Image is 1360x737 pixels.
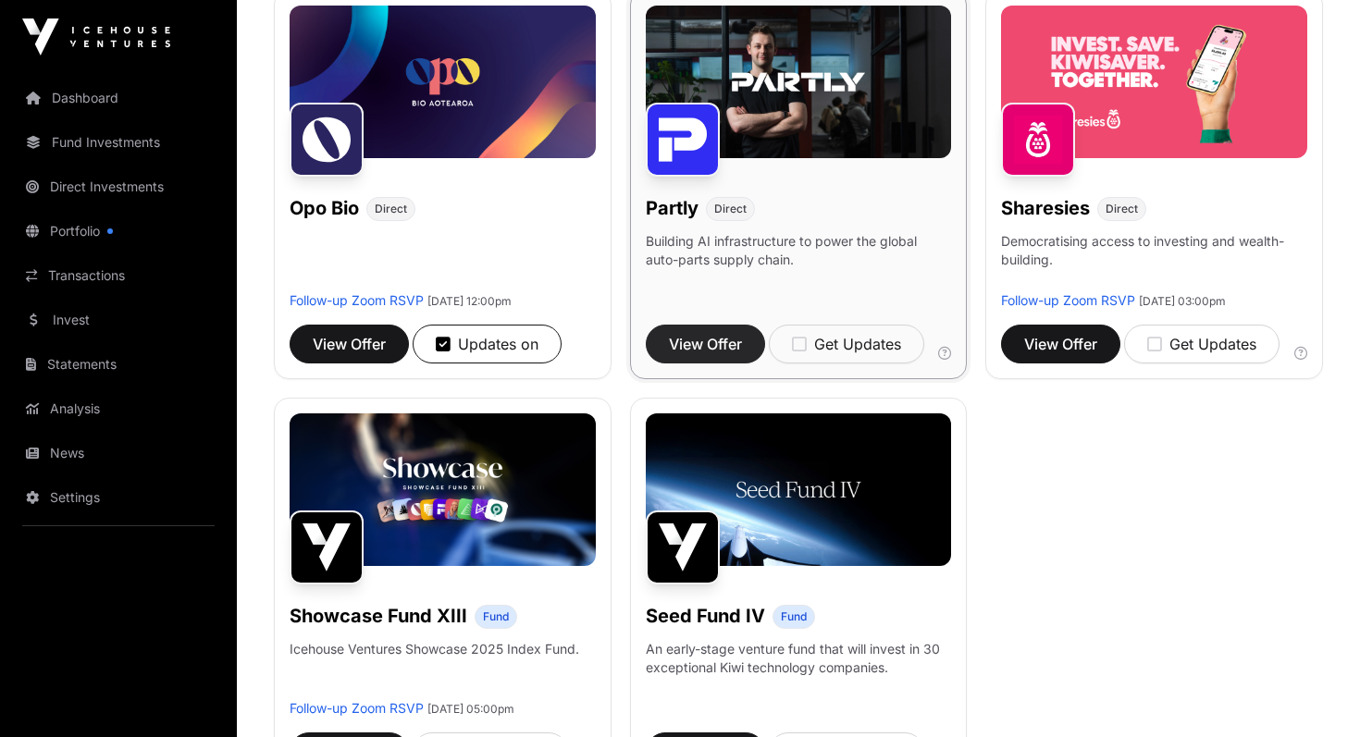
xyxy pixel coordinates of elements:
[1124,325,1280,363] button: Get Updates
[646,195,699,221] h1: Partly
[313,333,386,355] span: View Offer
[15,166,222,207] a: Direct Investments
[290,640,579,658] p: Icehouse Ventures Showcase 2025 Index Fund.
[290,103,364,177] img: Opo Bio
[290,292,424,308] a: Follow-up Zoom RSVP
[290,325,409,363] button: View Offer
[714,202,747,216] span: Direct
[427,294,512,308] span: [DATE] 12:00pm
[1001,103,1075,177] img: Sharesies
[15,255,222,296] a: Transactions
[1001,292,1135,308] a: Follow-up Zoom RSVP
[1267,648,1360,737] iframe: Chat Widget
[646,413,952,566] img: Seed-Fund-4_Banner.jpg
[646,640,952,677] p: An early-stage venture fund that will invest in 30 exceptional Kiwi technology companies.
[669,333,742,355] span: View Offer
[646,510,720,584] img: Seed Fund IV
[646,6,952,158] img: Partly-Banner.jpg
[15,388,222,429] a: Analysis
[15,78,222,118] a: Dashboard
[290,700,424,716] a: Follow-up Zoom RSVP
[1001,232,1307,291] p: Democratising access to investing and wealth-building.
[15,477,222,518] a: Settings
[15,211,222,252] a: Portfolio
[781,609,807,624] span: Fund
[1001,6,1307,158] img: Sharesies-Banner.jpg
[646,103,720,177] img: Partly
[483,609,509,624] span: Fund
[290,603,467,629] h1: Showcase Fund XIII
[290,195,359,221] h1: Opo Bio
[769,325,924,363] button: Get Updates
[290,413,596,566] img: Showcase-Fund-Banner-1.jpg
[290,510,364,584] img: Showcase Fund XIII
[427,702,514,716] span: [DATE] 05:00pm
[646,325,765,363] button: View Offer
[646,232,952,291] p: Building AI infrastructure to power the global auto-parts supply chain.
[413,325,562,363] button: Updates on
[1106,202,1138,216] span: Direct
[15,300,222,340] a: Invest
[1147,333,1256,355] div: Get Updates
[436,333,538,355] div: Updates on
[646,603,765,629] h1: Seed Fund IV
[375,202,407,216] span: Direct
[15,433,222,473] a: News
[15,122,222,163] a: Fund Investments
[792,333,901,355] div: Get Updates
[1001,195,1090,221] h1: Sharesies
[1024,333,1097,355] span: View Offer
[15,344,222,385] a: Statements
[290,6,596,158] img: Opo-Bio-Banner.jpg
[22,18,170,55] img: Icehouse Ventures Logo
[1139,294,1226,308] span: [DATE] 03:00pm
[1001,325,1120,363] button: View Offer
